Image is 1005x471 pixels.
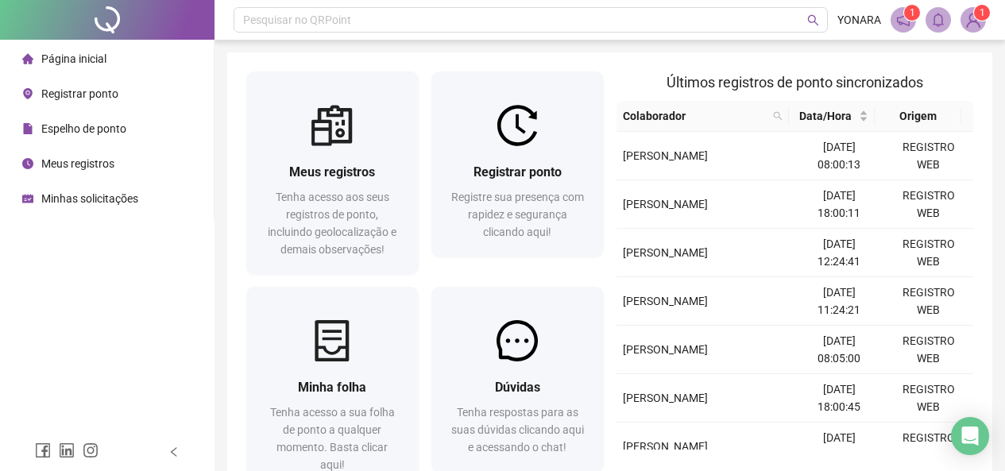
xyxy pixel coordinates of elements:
span: Meus registros [289,164,375,180]
span: search [773,111,783,121]
td: [DATE] 18:00:45 [794,374,883,423]
span: search [770,104,786,128]
span: YONARA [837,11,881,29]
a: Registrar pontoRegistre sua presença com rapidez e segurança clicando aqui! [431,71,604,257]
td: [DATE] 18:00:11 [794,180,883,229]
td: REGISTRO WEB [884,423,973,471]
span: [PERSON_NAME] [623,198,708,210]
span: left [168,446,180,457]
td: REGISTRO WEB [884,180,973,229]
span: 1 [980,7,985,18]
span: home [22,53,33,64]
span: clock-circle [22,158,33,169]
div: Open Intercom Messenger [951,417,989,455]
span: [PERSON_NAME] [623,343,708,356]
span: Espelho de ponto [41,122,126,135]
span: [PERSON_NAME] [623,295,708,307]
span: Registrar ponto [41,87,118,100]
span: Minha folha [298,380,366,395]
span: Meus registros [41,157,114,170]
th: Data/Hora [789,101,876,132]
span: search [807,14,819,26]
td: REGISTRO WEB [884,374,973,423]
a: Meus registrosTenha acesso aos seus registros de ponto, incluindo geolocalização e demais observa... [246,71,419,274]
span: [PERSON_NAME] [623,149,708,162]
span: Tenha acesso a sua folha de ponto a qualquer momento. Basta clicar aqui! [270,406,395,471]
td: [DATE] 11:24:21 [794,277,883,326]
td: REGISTRO WEB [884,132,973,180]
th: Origem [875,101,961,132]
span: Tenha respostas para as suas dúvidas clicando aqui e acessando o chat! [451,406,584,454]
td: [DATE] 08:05:00 [794,326,883,374]
span: Registrar ponto [474,164,562,180]
span: bell [931,13,945,27]
span: 1 [910,7,915,18]
td: REGISTRO WEB [884,277,973,326]
sup: 1 [904,5,920,21]
span: facebook [35,442,51,458]
span: Data/Hora [795,107,856,125]
td: REGISTRO WEB [884,326,973,374]
span: instagram [83,442,99,458]
span: environment [22,88,33,99]
td: [DATE] 08:00:13 [794,132,883,180]
img: 90981 [961,8,985,32]
span: Dúvidas [495,380,540,395]
sup: Atualize o seu contato no menu Meus Dados [974,5,990,21]
span: Registre sua presença com rapidez e segurança clicando aqui! [451,191,584,238]
span: [PERSON_NAME] [623,440,708,453]
span: Minhas solicitações [41,192,138,205]
span: Últimos registros de ponto sincronizados [667,74,923,91]
td: [DATE] 11:50:45 [794,423,883,471]
span: [PERSON_NAME] [623,392,708,404]
span: [PERSON_NAME] [623,246,708,259]
td: [DATE] 12:24:41 [794,229,883,277]
span: notification [896,13,910,27]
span: Página inicial [41,52,106,65]
span: Colaborador [623,107,767,125]
td: REGISTRO WEB [884,229,973,277]
span: linkedin [59,442,75,458]
span: schedule [22,193,33,204]
span: Tenha acesso aos seus registros de ponto, incluindo geolocalização e demais observações! [268,191,396,256]
span: file [22,123,33,134]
